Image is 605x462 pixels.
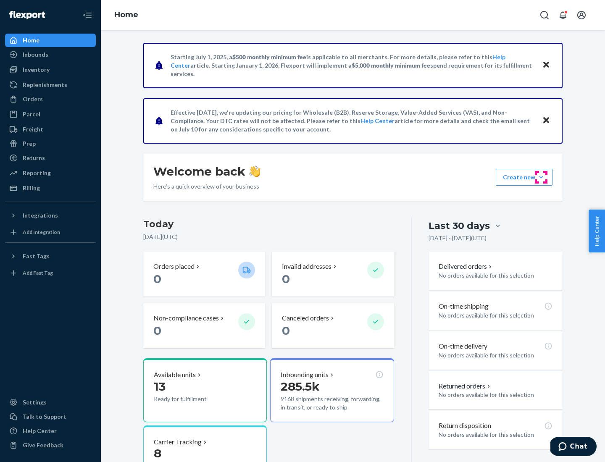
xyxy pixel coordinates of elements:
p: Starting July 1, 2025, a is applicable to all merchants. For more details, please refer to this a... [171,53,534,78]
p: Non-compliance cases [153,313,219,323]
p: Effective [DATE], we're updating our pricing for Wholesale (B2B), Reserve Storage, Value-Added Se... [171,108,534,134]
span: 285.5k [281,379,320,394]
button: Invalid addresses 0 [272,252,394,297]
button: Give Feedback [5,438,96,452]
a: Add Fast Tag [5,266,96,280]
p: [DATE] ( UTC ) [143,233,394,241]
button: Help Center [589,210,605,252]
img: hand-wave emoji [249,165,260,177]
div: Inbounds [23,50,48,59]
div: Talk to Support [23,412,66,421]
a: Billing [5,181,96,195]
a: Home [5,34,96,47]
p: No orders available for this selection [439,271,552,280]
a: Prep [5,137,96,150]
div: Returns [23,154,45,162]
p: 9168 shipments receiving, forwarding, in transit, or ready to ship [281,395,383,412]
div: Integrations [23,211,58,220]
a: Orders [5,92,96,106]
button: Talk to Support [5,410,96,423]
a: Parcel [5,108,96,121]
a: Help Center [360,117,395,124]
p: No orders available for this selection [439,430,552,439]
span: 0 [153,272,161,286]
div: Freight [23,125,43,134]
button: Integrations [5,209,96,222]
button: Fast Tags [5,249,96,263]
div: Help Center [23,427,57,435]
a: Home [114,10,138,19]
span: 0 [282,272,290,286]
ol: breadcrumbs [108,3,145,27]
p: Return disposition [439,421,491,430]
a: Replenishments [5,78,96,92]
span: $500 monthly minimum fee [232,53,306,60]
a: Reporting [5,166,96,180]
h3: Today [143,218,394,231]
span: 0 [153,323,161,338]
p: No orders available for this selection [439,311,552,320]
span: $5,000 monthly minimum fee [352,62,430,69]
button: Close [541,59,552,71]
img: Flexport logo [9,11,45,19]
div: Give Feedback [23,441,63,449]
div: Billing [23,184,40,192]
button: Orders placed 0 [143,252,265,297]
button: Inbounding units285.5k9168 shipments receiving, forwarding, in transit, or ready to ship [270,358,394,422]
p: Orders placed [153,262,195,271]
div: Fast Tags [23,252,50,260]
p: Here’s a quick overview of your business [153,182,260,191]
div: Home [23,36,39,45]
div: Prep [23,139,36,148]
button: Open account menu [573,7,590,24]
p: No orders available for this selection [439,391,552,399]
h1: Welcome back [153,164,260,179]
a: Inbounds [5,48,96,61]
p: Inbounding units [281,370,329,380]
a: Inventory [5,63,96,76]
span: 8 [154,446,161,460]
p: On-time delivery [439,341,487,351]
iframe: Opens a widget where you can chat to one of our agents [550,437,597,458]
button: Non-compliance cases 0 [143,303,265,348]
div: Reporting [23,169,51,177]
p: Available units [154,370,196,380]
button: Close [541,115,552,127]
button: Canceled orders 0 [272,303,394,348]
a: Add Integration [5,226,96,239]
span: 0 [282,323,290,338]
a: Freight [5,123,96,136]
p: Invalid addresses [282,262,331,271]
button: Returned orders [439,381,492,391]
div: Orders [23,95,43,103]
span: 13 [154,379,166,394]
a: Help Center [5,424,96,438]
div: Inventory [23,66,50,74]
p: [DATE] - [DATE] ( UTC ) [429,234,487,242]
p: Ready for fulfillment [154,395,231,403]
div: Add Fast Tag [23,269,53,276]
p: Canceled orders [282,313,329,323]
button: Open Search Box [536,7,553,24]
button: Open notifications [555,7,571,24]
div: Settings [23,398,47,407]
button: Delivered orders [439,262,494,271]
div: Replenishments [23,81,67,89]
div: Last 30 days [429,219,490,232]
a: Returns [5,151,96,165]
p: No orders available for this selection [439,351,552,360]
button: Available units13Ready for fulfillment [143,358,267,422]
p: On-time shipping [439,302,489,311]
div: Parcel [23,110,40,118]
button: Create new [496,169,552,186]
a: Settings [5,396,96,409]
div: Add Integration [23,228,60,236]
p: Carrier Tracking [154,437,202,447]
button: Close Navigation [79,7,96,24]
